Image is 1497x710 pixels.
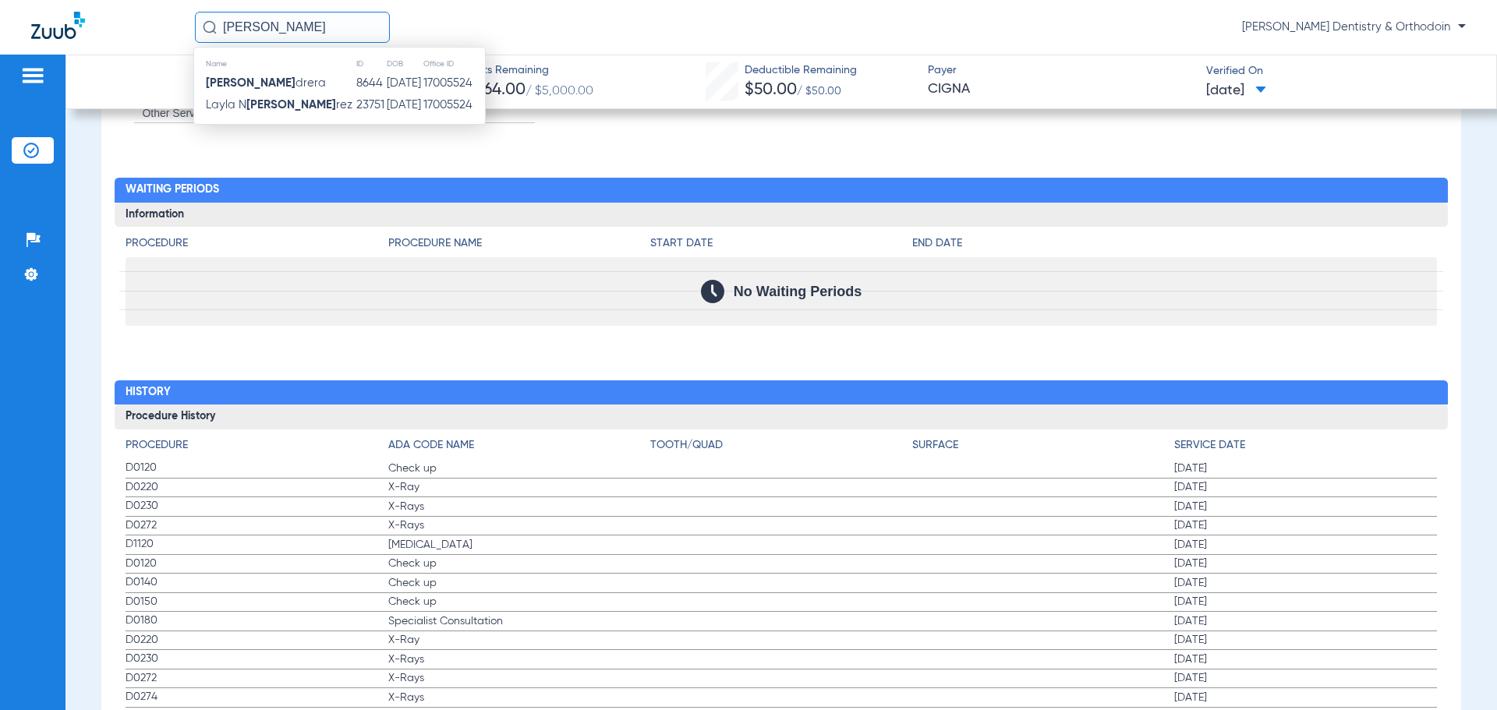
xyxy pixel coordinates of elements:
span: X-Ray [388,632,650,648]
span: D0220 [126,632,388,648]
span: [DATE] [1174,632,1436,648]
td: 8644 [356,72,386,94]
h4: End Date [912,235,1436,252]
span: D0274 [126,689,388,705]
span: Check up [388,461,650,476]
span: [DATE] [1174,613,1436,629]
span: D0150 [126,594,388,610]
span: D0272 [126,517,388,534]
span: X-Rays [388,652,650,667]
span: D0120 [126,556,388,572]
img: Search Icon [203,20,217,34]
span: / $50.00 [797,86,841,97]
span: / $5,000.00 [526,85,593,97]
span: CIGNA [928,79,1193,99]
th: ID [356,55,386,72]
input: Search for patients [195,12,390,43]
span: X-Rays [388,690,650,705]
span: [DATE] [1174,670,1436,686]
span: D0230 [126,498,388,514]
span: D0230 [126,651,388,667]
img: Calendar [701,280,724,303]
app-breakdown-title: Tooth/Quad [650,437,912,459]
strong: [PERSON_NAME] [246,99,336,111]
span: Check up [388,575,650,591]
td: 23751 [356,94,386,116]
app-breakdown-title: ADA Code Name [388,437,650,459]
span: Check up [388,556,650,571]
app-breakdown-title: Surface [912,437,1174,459]
h3: Information [115,203,1447,228]
span: D1120 [126,536,388,553]
span: D0220 [126,479,388,496]
app-breakdown-title: Service Date [1174,437,1436,459]
h4: Procedure [126,437,388,454]
span: Deductible Remaining [745,62,857,79]
strong: [PERSON_NAME] [206,77,296,89]
span: D0272 [126,670,388,687]
h4: ADA Code Name [388,437,650,454]
span: [DATE] [1174,652,1436,667]
app-breakdown-title: Start Date [650,235,912,257]
span: [DATE] [1174,594,1436,609]
span: [DATE] [1174,499,1436,514]
span: Payer [928,62,1193,79]
span: [DATE] [1174,479,1436,495]
app-breakdown-title: Procedure Name [388,235,650,257]
span: [DATE] [1174,556,1436,571]
iframe: Chat Widget [1419,635,1497,710]
span: $4,864.00 [451,82,526,98]
span: $50.00 [745,82,797,98]
h4: Service Date [1174,437,1436,454]
th: Office ID [423,55,485,72]
td: 17005524 [423,72,485,94]
span: X-Rays [388,517,650,533]
app-breakdown-title: Procedure [126,235,388,257]
span: [DATE] [1174,537,1436,553]
td: [DATE] [386,72,423,94]
h2: History [115,380,1447,405]
span: Check up [388,594,650,609]
span: X-Rays [388,670,650,686]
span: No Waiting Periods [734,284,862,299]
h4: Start Date [650,235,912,252]
span: drera [206,77,326,89]
span: X-Rays [388,499,650,514]
app-breakdown-title: Procedure [126,437,388,459]
h4: Surface [912,437,1174,454]
span: [MEDICAL_DATA] [388,537,650,553]
span: [DATE] [1174,517,1436,533]
span: X-Ray [388,479,650,495]
span: D0120 [126,460,388,476]
span: [DATE] [1174,575,1436,591]
span: [DATE] [1206,81,1266,101]
span: Other Services [142,107,214,119]
span: D0140 [126,574,388,591]
span: [DATE] [1174,461,1436,476]
span: Benefits Remaining [451,62,593,79]
span: [DATE] [1174,690,1436,705]
img: hamburger-icon [20,66,45,85]
h4: Tooth/Quad [650,437,912,454]
img: Zuub Logo [31,12,85,39]
th: Name [194,55,356,72]
span: Layla N rez [206,99,352,111]
span: [PERSON_NAME] Dentistry & Orthodoin [1242,19,1466,35]
span: Specialist Consultation [388,613,650,629]
td: [DATE] [386,94,423,116]
span: D0180 [126,613,388,629]
td: 17005524 [423,94,485,116]
th: DOB [386,55,423,72]
h4: Procedure Name [388,235,650,252]
h2: Waiting Periods [115,178,1447,203]
h3: Procedure History [115,404,1447,429]
h4: Procedure [126,235,388,252]
span: Verified On [1206,63,1471,79]
app-breakdown-title: End Date [912,235,1436,257]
